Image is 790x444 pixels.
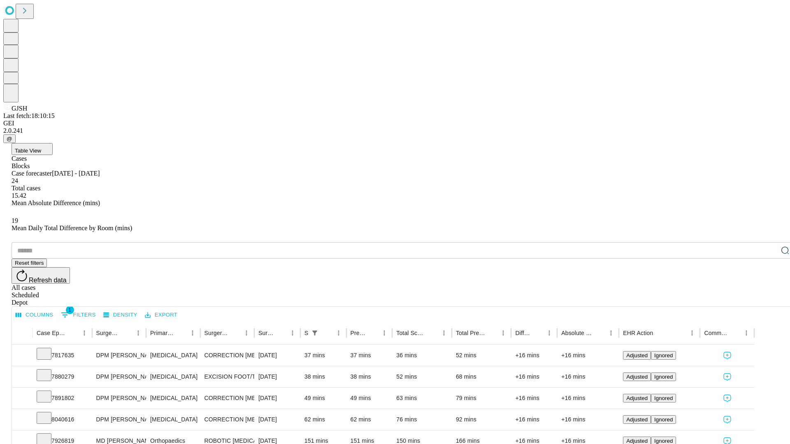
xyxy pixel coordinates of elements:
[12,199,100,206] span: Mean Absolute Difference (mins)
[321,327,333,339] button: Sort
[204,366,250,387] div: EXCISION FOOT/TOE SUBQ TUMOR, 1.5 CM OR MORE
[12,177,18,184] span: 24
[258,366,296,387] div: [DATE]
[654,374,673,380] span: Ignored
[651,351,676,360] button: Ignored
[7,136,12,142] span: @
[741,327,752,339] button: Menu
[37,345,88,366] div: 7817635
[396,366,448,387] div: 52 mins
[229,327,241,339] button: Sort
[275,327,287,339] button: Sort
[150,388,196,409] div: [MEDICAL_DATA]
[594,327,605,339] button: Sort
[52,170,100,177] span: [DATE] - [DATE]
[623,394,651,402] button: Adjusted
[456,388,507,409] div: 79 mins
[287,327,298,339] button: Menu
[12,170,52,177] span: Case forecaster
[37,409,88,430] div: 8040616
[515,409,553,430] div: +16 mins
[351,366,388,387] div: 38 mins
[654,416,673,423] span: Ignored
[12,224,132,231] span: Mean Daily Total Difference by Room (mins)
[150,345,196,366] div: [MEDICAL_DATA]
[623,330,653,336] div: EHR Action
[15,148,41,154] span: Table View
[3,112,55,119] span: Last fetch: 18:10:15
[561,345,615,366] div: +16 mins
[258,330,274,336] div: Surgery Date
[605,327,617,339] button: Menu
[515,345,553,366] div: +16 mins
[497,327,509,339] button: Menu
[204,345,250,366] div: CORRECTION [MEDICAL_DATA]
[515,388,553,409] div: +16 mins
[456,345,507,366] div: 52 mins
[561,366,615,387] div: +16 mins
[623,351,651,360] button: Adjusted
[623,372,651,381] button: Adjusted
[333,327,344,339] button: Menu
[12,105,27,112] span: GJSH
[204,409,250,430] div: CORRECTION [MEDICAL_DATA], CHIELECTOMY WITHOUT IMPLANT
[456,330,486,336] div: Total Predicted Duration
[175,327,187,339] button: Sort
[561,409,615,430] div: +16 mins
[59,308,98,321] button: Show filters
[438,327,450,339] button: Menu
[309,327,321,339] div: 1 active filter
[544,327,555,339] button: Menu
[686,327,698,339] button: Menu
[515,330,531,336] div: Difference
[396,409,448,430] div: 76 mins
[67,327,79,339] button: Sort
[79,327,90,339] button: Menu
[561,330,593,336] div: Absolute Difference
[651,415,676,424] button: Ignored
[96,345,142,366] div: DPM [PERSON_NAME] [PERSON_NAME]
[187,327,198,339] button: Menu
[396,330,426,336] div: Total Scheduled Duration
[150,330,174,336] div: Primary Service
[654,327,665,339] button: Sort
[3,120,787,127] div: GEI
[456,366,507,387] div: 68 mins
[304,409,342,430] div: 62 mins
[12,267,70,284] button: Refresh data
[12,185,40,192] span: Total cases
[304,330,308,336] div: Scheduled In Room Duration
[654,352,673,358] span: Ignored
[37,388,88,409] div: 7891802
[367,327,379,339] button: Sort
[12,192,26,199] span: 15.42
[532,327,544,339] button: Sort
[3,127,787,134] div: 2.0.241
[150,409,196,430] div: [MEDICAL_DATA]
[704,330,728,336] div: Comments
[515,366,553,387] div: +16 mins
[204,388,250,409] div: CORRECTION [MEDICAL_DATA], DISTAL [MEDICAL_DATA] [MEDICAL_DATA]
[304,345,342,366] div: 37 mins
[66,306,74,314] span: 1
[258,409,296,430] div: [DATE]
[150,366,196,387] div: [MEDICAL_DATA]
[12,143,53,155] button: Table View
[96,366,142,387] div: DPM [PERSON_NAME] [PERSON_NAME]
[258,345,296,366] div: [DATE]
[96,409,142,430] div: DPM [PERSON_NAME] [PERSON_NAME]
[304,388,342,409] div: 49 mins
[351,409,388,430] div: 62 mins
[654,395,673,401] span: Ignored
[626,438,648,444] span: Adjusted
[16,391,28,406] button: Expand
[729,327,741,339] button: Sort
[626,395,648,401] span: Adjusted
[143,309,179,321] button: Export
[309,327,321,339] button: Show filters
[623,415,651,424] button: Adjusted
[626,374,648,380] span: Adjusted
[351,330,367,336] div: Predicted In Room Duration
[651,394,676,402] button: Ignored
[456,409,507,430] div: 92 mins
